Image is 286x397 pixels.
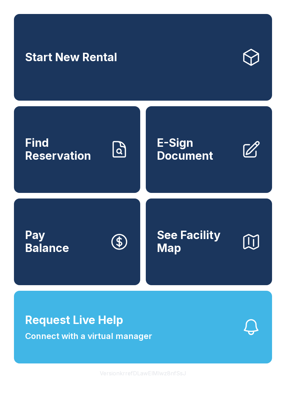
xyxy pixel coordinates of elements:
a: E-Sign Document [146,106,272,193]
button: Request Live HelpConnect with a virtual manager [14,291,272,363]
button: See Facility Map [146,198,272,285]
button: PayBalance [14,198,140,285]
button: VersionkrrefDLawElMlwz8nfSsJ [94,363,192,383]
span: Start New Rental [25,51,117,64]
a: Find Reservation [14,106,140,193]
a: Start New Rental [14,14,272,101]
span: Pay Balance [25,229,69,254]
span: E-Sign Document [157,137,236,162]
span: See Facility Map [157,229,236,254]
span: Request Live Help [25,312,123,329]
span: Connect with a virtual manager [25,330,152,342]
span: Find Reservation [25,137,104,162]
